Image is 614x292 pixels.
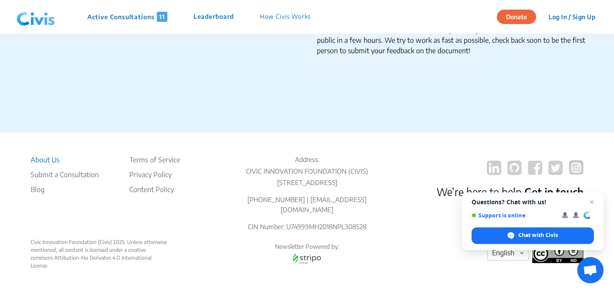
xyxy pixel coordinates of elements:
[129,184,180,195] li: Content Policy
[157,12,167,22] span: 11
[518,231,558,239] span: Chat with Civis
[497,10,536,24] button: Donate
[129,169,180,180] li: Privacy Policy
[31,155,99,165] li: About Us
[472,199,594,206] span: Questions? Chat with us!
[31,184,99,195] a: Blog
[87,12,167,22] p: Active Consultations
[232,178,382,188] p: [STREET_ADDRESS]
[497,12,543,21] a: Donate
[31,238,168,270] div: Civic Innovation Foundation (Civis) 2025. Unless otherwise mentioned, all content is licensed und...
[232,195,382,214] p: [PHONE_NUMBER] | [EMAIL_ADDRESS][DOMAIN_NAME]
[524,185,583,198] a: Get in touch
[232,166,382,176] p: CIVIC INNOVATION FOUNDATION (CIVIS)
[232,242,382,251] p: Newsletter Powered by:
[577,257,604,283] div: Open chat
[543,10,601,24] button: Log In / Sign Up
[437,184,583,199] p: We’re here to help.
[472,227,594,244] div: Chat with Civis
[586,197,597,207] span: Close chat
[232,222,382,232] p: CIN Number: U74999MH2018NPL308528
[129,155,180,165] li: Terms of Service
[260,12,311,22] p: How Civis Works
[13,4,59,30] img: navlogo.png
[532,245,583,263] img: footer logo
[472,212,556,219] span: Support is online
[317,24,588,56] li: When you hit submit, our moderators will go through the Consultation and make it public in a few ...
[232,155,382,165] p: Address:
[31,169,99,180] li: Submit a Consultation
[194,12,234,22] p: Leaderboard
[288,251,325,266] img: stripo email logo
